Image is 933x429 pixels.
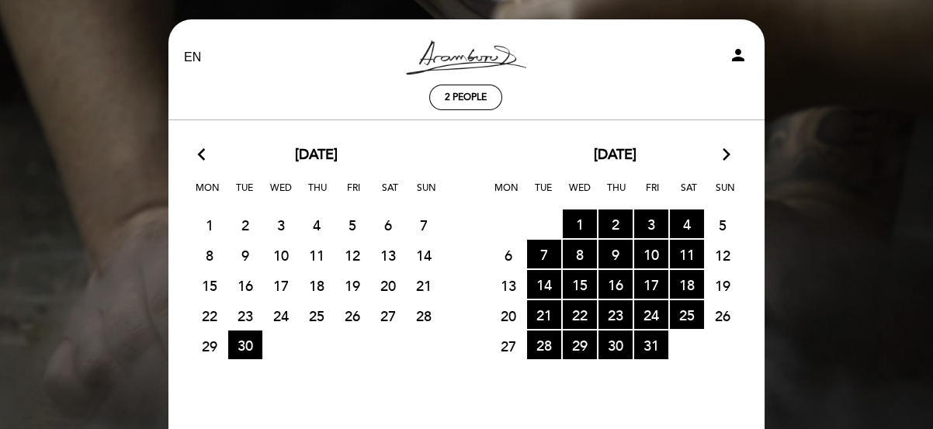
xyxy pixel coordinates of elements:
[670,300,704,329] span: 25
[198,145,212,165] i: arrow_back_ios
[335,271,369,299] span: 19
[527,330,561,359] span: 28
[706,210,740,239] span: 5
[295,145,338,165] span: [DATE]
[264,210,298,239] span: 3
[598,270,633,299] span: 16
[563,330,597,359] span: 29
[407,301,441,330] span: 28
[674,180,705,209] span: Sat
[264,271,298,299] span: 17
[407,271,441,299] span: 21
[563,270,597,299] span: 15
[407,210,441,239] span: 7
[411,180,442,209] span: Sun
[192,331,227,360] span: 29
[265,180,297,209] span: Wed
[228,271,262,299] span: 16
[601,180,632,209] span: Thu
[228,301,262,330] span: 23
[491,271,525,299] span: 13
[335,210,369,239] span: 5
[634,240,668,268] span: 10
[371,210,405,239] span: 6
[491,331,525,360] span: 27
[371,301,405,330] span: 27
[491,240,525,269] span: 6
[563,209,597,238] span: 1
[528,180,559,209] span: Tue
[369,36,563,79] a: [PERSON_NAME] Resto
[491,180,522,209] span: Mon
[729,46,747,64] i: person
[598,330,633,359] span: 30
[407,240,441,269] span: 14
[335,240,369,269] span: 12
[192,240,227,269] span: 8
[192,301,227,330] span: 22
[598,300,633,329] span: 23
[371,271,405,299] span: 20
[634,270,668,299] span: 17
[706,301,740,330] span: 26
[729,46,747,70] button: person
[598,209,633,238] span: 2
[335,301,369,330] span: 26
[527,240,561,268] span: 7
[300,240,334,269] span: 11
[634,300,668,329] span: 24
[491,301,525,330] span: 20
[300,271,334,299] span: 18
[338,180,369,209] span: Fri
[670,209,704,238] span: 4
[302,180,333,209] span: Thu
[706,240,740,269] span: 12
[720,145,734,165] i: arrow_forward_ios
[527,300,561,329] span: 21
[594,145,636,165] span: [DATE]
[527,270,561,299] span: 14
[445,92,487,103] span: 2 people
[375,180,406,209] span: Sat
[300,301,334,330] span: 25
[670,240,704,268] span: 11
[710,180,741,209] span: Sun
[300,210,334,239] span: 4
[637,180,668,209] span: Fri
[192,210,227,239] span: 1
[229,180,260,209] span: Tue
[228,210,262,239] span: 2
[598,240,633,268] span: 9
[634,330,668,359] span: 31
[228,330,262,359] span: 30
[634,209,668,238] span: 3
[192,271,227,299] span: 15
[264,301,298,330] span: 24
[706,271,740,299] span: 19
[563,240,597,268] span: 8
[192,180,224,209] span: Mon
[371,240,405,269] span: 13
[564,180,595,209] span: Wed
[264,240,298,269] span: 10
[228,240,262,269] span: 9
[563,300,597,329] span: 22
[670,270,704,299] span: 18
